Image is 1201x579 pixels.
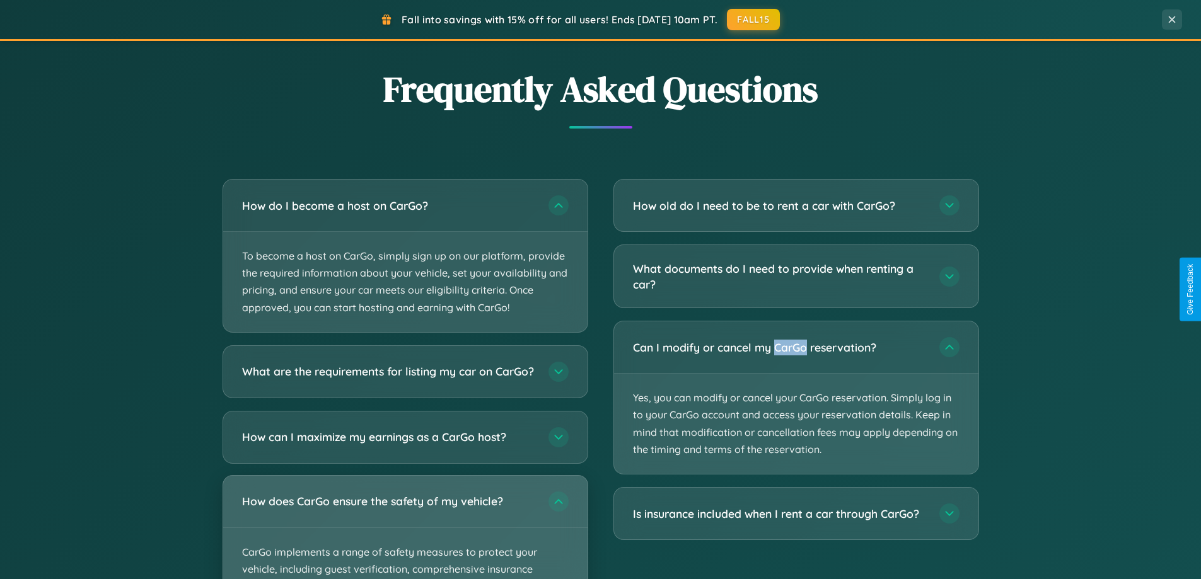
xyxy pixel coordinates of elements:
[727,9,780,30] button: FALL15
[1186,264,1195,315] div: Give Feedback
[223,232,588,332] p: To become a host on CarGo, simply sign up on our platform, provide the required information about...
[633,506,927,522] h3: Is insurance included when I rent a car through CarGo?
[242,429,536,445] h3: How can I maximize my earnings as a CarGo host?
[633,198,927,214] h3: How old do I need to be to rent a car with CarGo?
[242,198,536,214] h3: How do I become a host on CarGo?
[633,340,927,355] h3: Can I modify or cancel my CarGo reservation?
[633,261,927,292] h3: What documents do I need to provide when renting a car?
[242,493,536,509] h3: How does CarGo ensure the safety of my vehicle?
[402,13,717,26] span: Fall into savings with 15% off for all users! Ends [DATE] 10am PT.
[242,364,536,379] h3: What are the requirements for listing my car on CarGo?
[223,65,979,113] h2: Frequently Asked Questions
[614,374,978,474] p: Yes, you can modify or cancel your CarGo reservation. Simply log in to your CarGo account and acc...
